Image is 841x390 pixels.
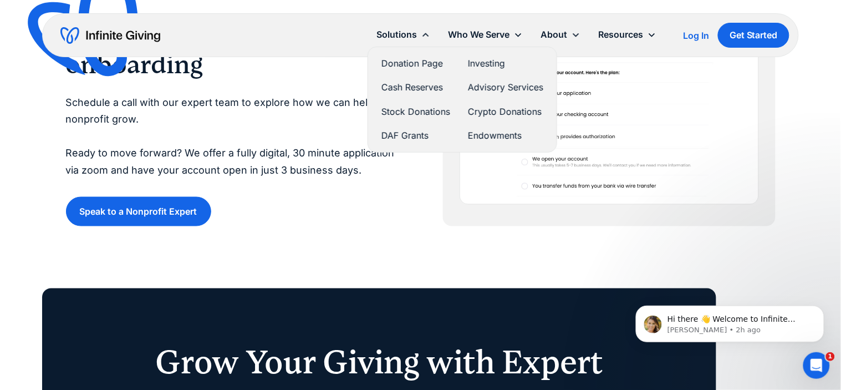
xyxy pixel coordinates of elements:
a: Get Started [718,23,789,48]
a: Investing [468,56,543,71]
div: Resources [598,27,643,42]
img: endowment account [460,36,759,205]
nav: Solutions [368,47,557,153]
div: Solutions [376,27,417,42]
a: DAF Grants [381,128,450,143]
iframe: Intercom notifications message [619,282,841,360]
div: About [541,27,567,42]
a: Log In [683,29,709,42]
a: Advisory Services [468,80,543,95]
span: 1 [826,352,835,361]
a: Crypto Donations [468,104,543,119]
a: Donation Page [381,56,450,71]
div: Solutions [368,23,439,47]
div: Who We Serve [439,23,532,47]
iframe: Intercom live chat [803,352,830,379]
p: Schedule a call with our expert team to explore how we can help your nonprofit grow. Ready to mov... [66,94,399,179]
a: Stock Donations [381,104,450,119]
a: Speak to a Nonprofit Expert [66,197,211,226]
div: About [532,23,589,47]
a: Cash Reserves [381,80,450,95]
a: home [60,27,160,44]
div: Resources [589,23,665,47]
div: Who We Serve [448,27,509,42]
div: Log In [683,31,709,40]
a: Endowments [468,128,543,143]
